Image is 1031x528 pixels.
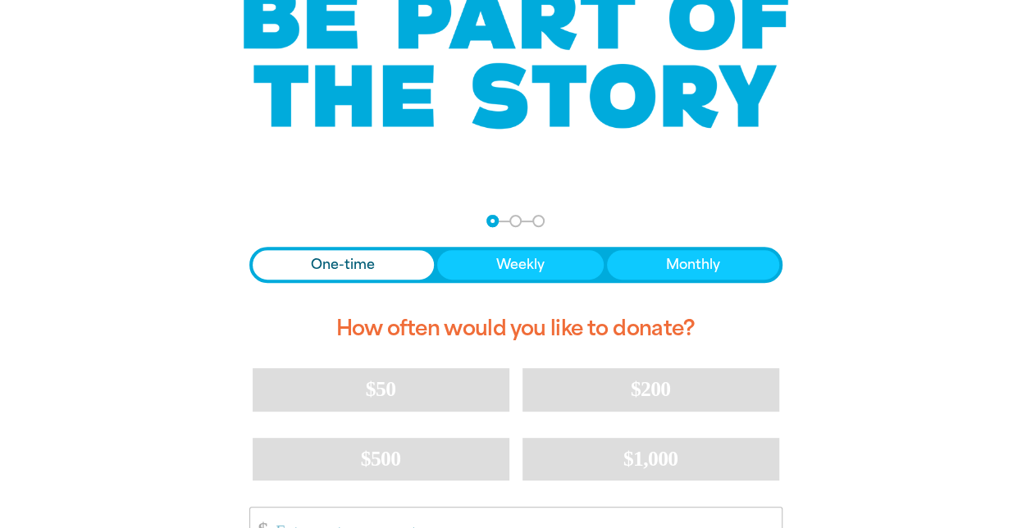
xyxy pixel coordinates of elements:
button: Navigate to step 1 of 3 to enter your donation amount [486,215,499,227]
span: One-time [311,255,375,275]
span: $1,000 [623,447,678,471]
button: $500 [253,438,509,480]
button: $200 [522,368,779,411]
button: $1,000 [522,438,779,480]
span: $500 [361,447,401,471]
button: Monthly [607,250,779,280]
span: $50 [366,377,395,401]
button: Weekly [437,250,604,280]
button: Navigate to step 3 of 3 to enter your payment details [532,215,545,227]
div: Donation frequency [249,247,782,283]
button: $50 [253,368,509,411]
span: Weekly [496,255,545,275]
button: Navigate to step 2 of 3 to enter your details [509,215,522,227]
h2: How often would you like to donate? [249,303,782,355]
button: One-time [253,250,435,280]
span: Monthly [666,255,720,275]
span: $200 [631,377,671,401]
